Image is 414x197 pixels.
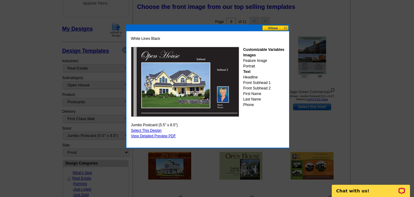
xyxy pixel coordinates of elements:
strong: Images [243,53,256,57]
a: View Detailed Preview PDF [131,134,176,138]
strong: Customizable Variables [243,47,284,52]
span: White Lines Black [131,36,160,41]
div: Feature Image Portrait Headline Front Subhead 1 Front Subhead 2 First Name Last Name Phone [243,47,284,108]
iframe: LiveChat chat widget [328,178,414,197]
img: GENPJFwhiteLinesBlackO.jpg [131,47,239,117]
strong: Text [243,70,250,74]
span: Jumbo Postcard (5.5" x 8.5") [131,122,178,128]
a: Select This Design [131,128,162,133]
